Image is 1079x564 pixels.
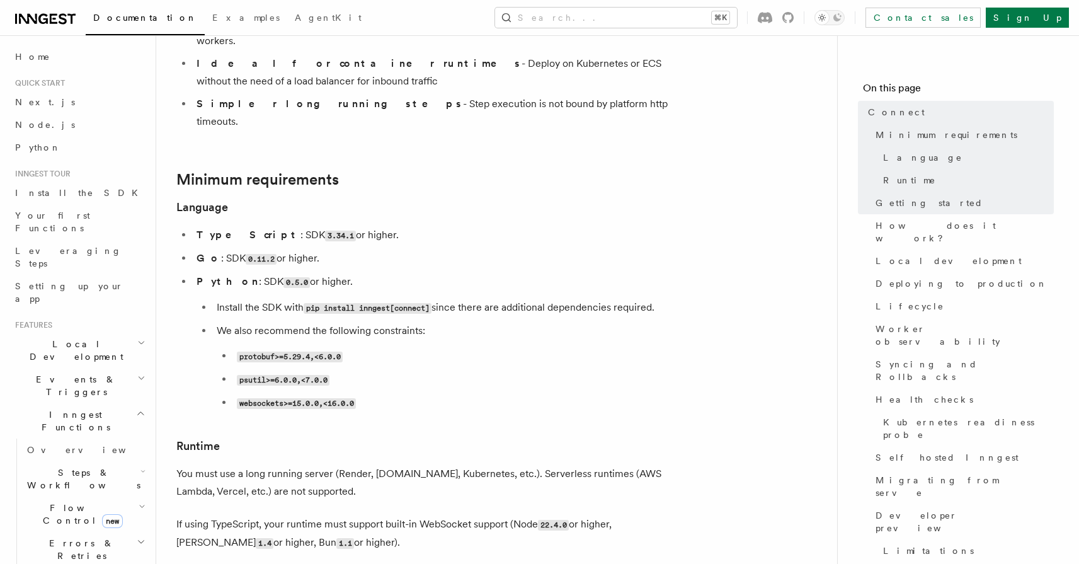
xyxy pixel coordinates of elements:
[22,439,148,461] a: Overview
[871,318,1054,353] a: Worker observability
[876,129,1017,141] span: Minimum requirements
[197,57,522,69] strong: Ideal for container runtimes
[876,451,1019,464] span: Self hosted Inngest
[10,275,148,310] a: Setting up your app
[871,504,1054,539] a: Developer preview
[495,8,737,28] button: Search...⌘K
[876,474,1054,499] span: Migrating from serve
[10,368,148,403] button: Events & Triggers
[538,520,569,531] code: 22.4.0
[878,146,1054,169] a: Language
[193,226,680,245] li: : SDK or higher.
[197,275,259,287] strong: Python
[10,113,148,136] a: Node.js
[22,461,148,497] button: Steps & Workflows
[871,214,1054,250] a: How does it work?
[15,97,75,107] span: Next.js
[871,446,1054,469] a: Self hosted Inngest
[868,106,925,118] span: Connect
[871,250,1054,272] a: Local development
[237,375,329,386] code: psutil>=6.0.0,<7.0.0
[193,95,680,130] li: - Step execution is not bound by platform http timeouts.
[878,539,1054,562] a: Limitations
[876,277,1048,290] span: Deploying to production
[878,169,1054,192] a: Runtime
[102,514,123,528] span: new
[878,411,1054,446] a: Kubernetes readiness probe
[10,408,136,434] span: Inngest Functions
[10,333,148,368] button: Local Development
[22,537,137,562] span: Errors & Retries
[295,13,362,23] span: AgentKit
[883,544,974,557] span: Limitations
[205,4,287,34] a: Examples
[10,239,148,275] a: Leveraging Steps
[10,45,148,68] a: Home
[876,255,1022,267] span: Local development
[986,8,1069,28] a: Sign Up
[883,151,962,164] span: Language
[93,13,197,23] span: Documentation
[15,246,122,268] span: Leveraging Steps
[712,11,729,24] kbd: ⌘K
[246,254,277,265] code: 0.11.2
[256,538,273,549] code: 1.4
[304,303,431,314] code: pip install inngest[connect]
[176,199,228,216] a: Language
[871,192,1054,214] a: Getting started
[871,124,1054,146] a: Minimum requirements
[27,445,157,455] span: Overview
[197,252,221,264] strong: Go
[10,403,148,439] button: Inngest Functions
[325,231,356,241] code: 3.34.1
[237,398,356,409] code: websockets>=15.0.0,<16.0.0
[176,465,680,500] p: You must use a long running server (Render, [DOMAIN_NAME], Kubernetes, etc.). Serverless runtimes...
[237,352,343,362] code: protobuf>=5.29.4,<6.0.0
[10,204,148,239] a: Your first Functions
[212,13,280,23] span: Examples
[197,98,463,110] strong: Simpler long running steps
[193,250,680,268] li: : SDK or higher.
[883,174,936,187] span: Runtime
[10,320,52,330] span: Features
[863,101,1054,124] a: Connect
[176,515,680,552] p: If using TypeScript, your runtime must support built-in WebSocket support (Node or higher, [PERSO...
[15,142,61,153] span: Python
[10,78,65,88] span: Quick start
[865,8,981,28] a: Contact sales
[10,91,148,113] a: Next.js
[876,197,983,209] span: Getting started
[176,437,220,455] a: Runtime
[871,272,1054,295] a: Deploying to production
[871,469,1054,504] a: Migrating from serve
[10,181,148,204] a: Install the SDK
[22,502,139,527] span: Flow Control
[15,120,75,130] span: Node.js
[10,136,148,159] a: Python
[15,50,50,63] span: Home
[213,299,680,317] li: Install the SDK with since there are additional dependencies required.
[876,358,1054,383] span: Syncing and Rollbacks
[15,210,90,233] span: Your first Functions
[10,338,137,363] span: Local Development
[876,219,1054,245] span: How does it work?
[287,4,369,34] a: AgentKit
[336,538,354,549] code: 1.1
[213,322,680,412] li: We also recommend the following constraints:
[10,373,137,398] span: Events & Triggers
[193,55,680,90] li: - Deploy on Kubernetes or ECS without the need of a load balancer for inbound traffic
[22,497,148,532] button: Flow Controlnew
[871,353,1054,388] a: Syncing and Rollbacks
[876,393,973,406] span: Health checks
[814,10,845,25] button: Toggle dark mode
[193,273,680,412] li: : SDK or higher.
[283,277,310,288] code: 0.5.0
[863,81,1054,101] h4: On this page
[10,169,71,179] span: Inngest tour
[22,466,140,492] span: Steps & Workflows
[86,4,205,35] a: Documentation
[871,295,1054,318] a: Lifecycle
[883,416,1054,441] span: Kubernetes readiness probe
[871,388,1054,411] a: Health checks
[876,323,1054,348] span: Worker observability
